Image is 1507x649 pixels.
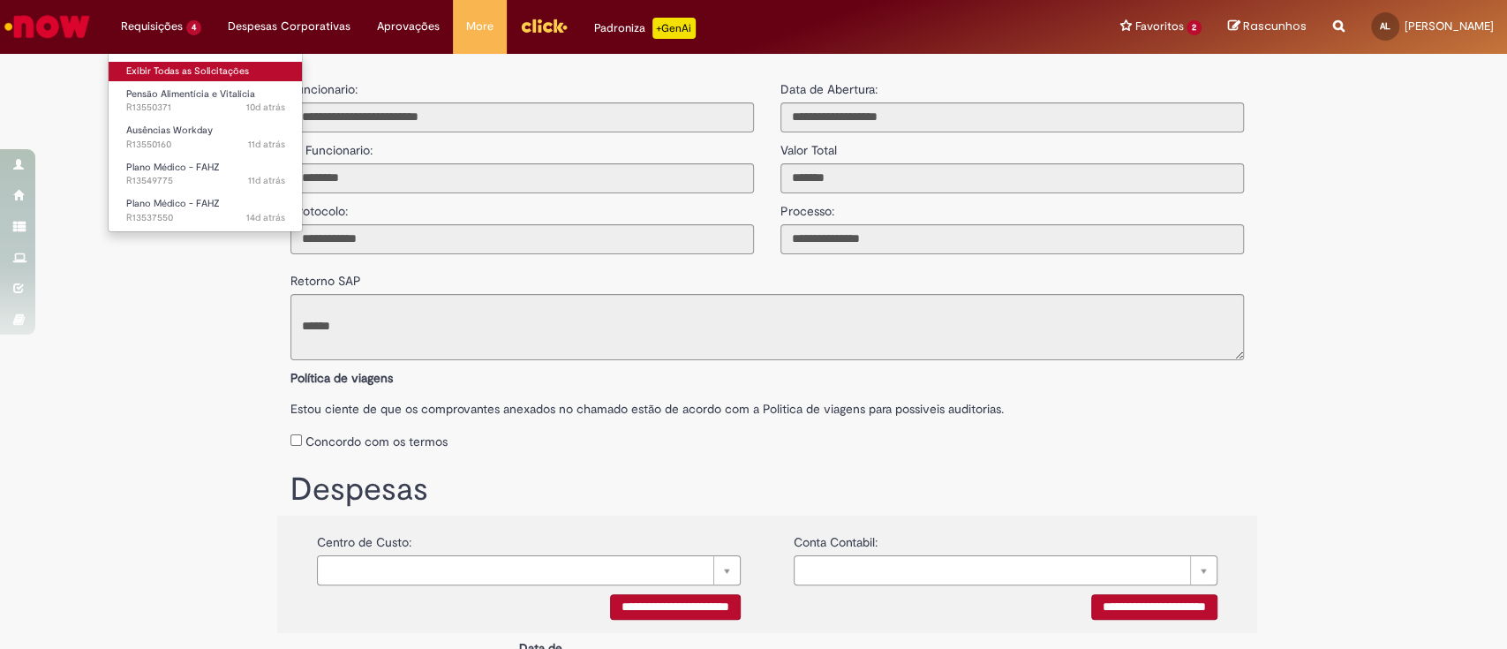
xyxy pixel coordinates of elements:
h1: Despesas [290,472,1244,508]
span: Favoritos [1134,18,1183,35]
label: Estou ciente de que os comprovantes anexados no chamado estão de acordo com a Politica de viagens... [290,391,1244,418]
span: AL [1380,20,1390,32]
span: 2 [1187,20,1202,35]
div: Padroniza [594,18,696,39]
time: 19/09/2025 11:20:41 [248,138,285,151]
a: Aberto R13550160 : Ausências Workday [109,121,303,154]
span: R13550160 [126,138,285,152]
label: Conta Contabil: [794,524,878,551]
span: 10d atrás [246,101,285,114]
span: Plano Médico - FAHZ [126,197,220,210]
span: 11d atrás [248,174,285,187]
span: R13537550 [126,211,285,225]
label: Centro de Custo: [317,524,411,551]
label: Concordo com os termos [305,433,448,450]
label: Valor Total [780,132,837,159]
label: Data de Abertura: [780,80,878,98]
span: [PERSON_NAME] [1405,19,1494,34]
label: Processo: [780,193,834,220]
span: Aprovações [377,18,440,35]
b: Política de viagens [290,370,393,386]
a: Aberto R13550371 : Pensão Alimentícia e Vitalícia [109,85,303,117]
img: ServiceNow [2,9,93,44]
a: Limpar campo {0} [794,555,1217,585]
span: More [466,18,494,35]
span: R13550371 [126,101,285,115]
label: ID Funcionario: [290,132,373,159]
a: Limpar campo {0} [317,555,741,585]
span: Requisições [121,18,183,35]
ul: Requisições [108,53,303,232]
span: R13549775 [126,174,285,188]
a: Rascunhos [1228,19,1307,35]
label: Protocolo: [290,193,348,220]
a: Aberto R13537550 : Plano Médico - FAHZ [109,194,303,227]
span: Despesas Corporativas [228,18,350,35]
a: Exibir Todas as Solicitações [109,62,303,81]
time: 19/09/2025 12:03:19 [246,101,285,114]
span: Rascunhos [1243,18,1307,34]
time: 15/09/2025 19:48:37 [246,211,285,224]
span: Ausências Workday [126,124,213,137]
a: Aberto R13549775 : Plano Médico - FAHZ [109,158,303,191]
label: Funcionario: [290,80,358,98]
time: 19/09/2025 10:13:14 [248,174,285,187]
span: Pensão Alimentícia e Vitalícia [126,87,255,101]
span: 14d atrás [246,211,285,224]
label: Retorno SAP [290,263,361,290]
p: +GenAi [652,18,696,39]
img: click_logo_yellow_360x200.png [520,12,568,39]
span: 4 [186,20,201,35]
span: Plano Médico - FAHZ [126,161,220,174]
span: 11d atrás [248,138,285,151]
